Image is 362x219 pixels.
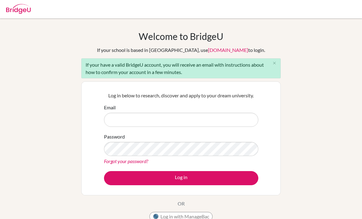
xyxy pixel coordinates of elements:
a: [DOMAIN_NAME] [208,47,248,53]
i: close [272,61,277,65]
button: Log in [104,171,258,185]
button: Close [268,59,280,68]
label: Email [104,104,116,111]
h1: Welcome to BridgeU [139,31,223,42]
p: OR [178,200,185,207]
a: Forgot your password? [104,158,148,164]
p: Log in below to research, discover and apply to your dream university. [104,92,258,99]
div: If your have a valid BridgeU account, you will receive an email with instructions about how to co... [81,58,281,78]
div: If your school is based in [GEOGRAPHIC_DATA], use to login. [97,46,265,54]
img: Bridge-U [6,4,31,14]
label: Password [104,133,125,140]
